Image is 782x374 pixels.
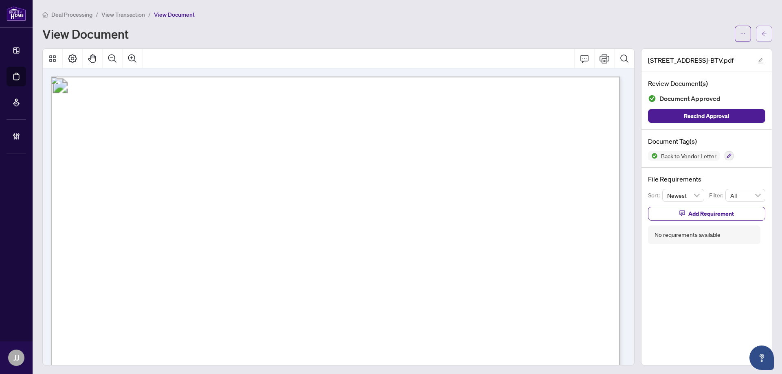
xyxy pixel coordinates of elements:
[648,109,765,123] button: Rescind Approval
[648,191,662,200] p: Sort:
[730,189,760,201] span: All
[749,346,774,370] button: Open asap
[758,58,763,63] span: edit
[684,109,729,122] span: Rescind Approval
[667,189,700,201] span: Newest
[96,10,98,19] li: /
[688,207,734,220] span: Add Requirement
[148,10,151,19] li: /
[658,153,720,159] span: Back to Vendor Letter
[709,191,725,200] p: Filter:
[761,31,767,37] span: arrow-left
[648,207,765,221] button: Add Requirement
[648,174,765,184] h4: File Requirements
[7,6,26,21] img: logo
[659,93,720,104] span: Document Approved
[648,79,765,88] h4: Review Document(s)
[648,94,656,103] img: Document Status
[101,11,145,18] span: View Transaction
[740,31,746,37] span: ellipsis
[648,136,765,146] h4: Document Tag(s)
[42,12,48,17] span: home
[648,151,658,161] img: Status Icon
[51,11,92,18] span: Deal Processing
[154,11,195,18] span: View Document
[655,230,720,239] div: No requirements available
[648,55,734,65] span: [STREET_ADDRESS]-BTV.pdf
[13,352,19,363] span: JJ
[42,27,129,40] h1: View Document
